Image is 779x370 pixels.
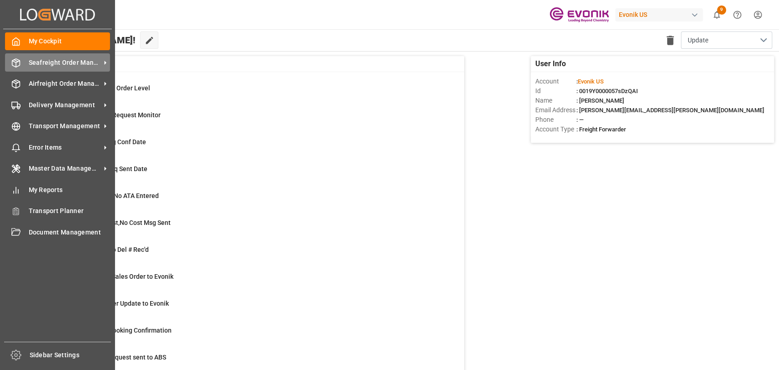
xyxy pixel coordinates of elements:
[47,137,453,156] a: 41ABS: No Init Bkg Conf DateShipment
[29,121,101,131] span: Transport Management
[5,202,110,220] a: Transport Planner
[69,354,166,361] span: Pending Bkg Request sent to ABS
[615,6,706,23] button: Evonik US
[576,78,604,85] span: :
[5,223,110,241] a: Document Management
[29,164,101,173] span: Master Data Management
[29,185,110,195] span: My Reports
[29,100,101,110] span: Delivery Management
[29,206,110,216] span: Transport Planner
[681,31,772,49] button: open menu
[47,272,453,291] a: 2Error on Initial Sales Order to EvonikShipment
[535,58,566,69] span: User Info
[549,7,609,23] img: Evonik-brand-mark-Deep-Purple-RGB.jpeg_1700498283.jpeg
[29,58,101,68] span: Seafreight Order Management
[576,116,584,123] span: : —
[47,191,453,210] a: 3ETA > 10 Days , No ATA EnteredShipment
[576,88,638,94] span: : 0019Y0000057sDzQAI
[717,5,726,15] span: 9
[29,143,101,152] span: Error Items
[47,110,453,130] a: 0Scorecard Bkg Request MonitorShipment
[47,299,453,318] a: 0Error Sales Order Update to EvonikShipment
[69,111,161,119] span: Scorecard Bkg Request Monitor
[29,36,110,46] span: My Cockpit
[47,218,453,237] a: 20ETD>3 Days Past,No Cost Msg SentShipment
[727,5,748,25] button: Help Center
[5,32,110,50] a: My Cockpit
[47,83,453,103] a: 0MOT Missing at Order LevelSales Order-IVPO
[576,126,626,133] span: : Freight Forwarder
[615,8,703,21] div: Evonik US
[706,5,727,25] button: show 9 new notifications
[578,78,604,85] span: Evonik US
[47,326,453,345] a: 32ABS: Missing Booking ConfirmationShipment
[535,96,576,105] span: Name
[535,125,576,134] span: Account Type
[30,350,111,360] span: Sidebar Settings
[47,164,453,183] a: 4ABS: No Bkg Req Sent DateShipment
[29,79,101,89] span: Airfreight Order Management
[5,181,110,198] a: My Reports
[69,327,172,334] span: ABS: Missing Booking Confirmation
[576,107,764,114] span: : [PERSON_NAME][EMAIL_ADDRESS][PERSON_NAME][DOMAIN_NAME]
[69,300,169,307] span: Error Sales Order Update to Evonik
[69,273,173,280] span: Error on Initial Sales Order to Evonik
[535,105,576,115] span: Email Address
[29,228,110,237] span: Document Management
[69,219,171,226] span: ETD>3 Days Past,No Cost Msg Sent
[47,245,453,264] a: 3ETD < 3 Days,No Del # Rec'dShipment
[535,86,576,96] span: Id
[535,115,576,125] span: Phone
[688,36,708,45] span: Update
[576,97,624,104] span: : [PERSON_NAME]
[535,77,576,86] span: Account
